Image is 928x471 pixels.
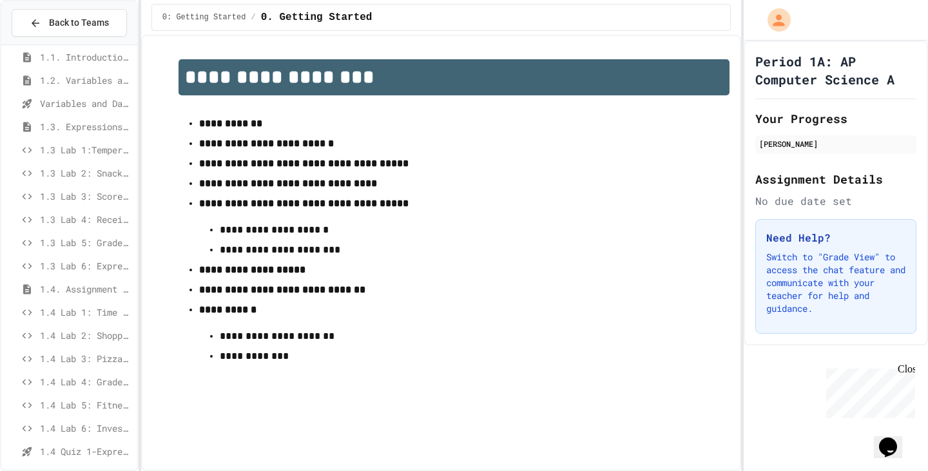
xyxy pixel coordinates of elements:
[40,97,132,110] span: Variables and Data Types - Quiz
[162,12,246,23] span: 0: Getting Started
[40,213,132,226] span: 1.3 Lab 4: Receipt Formatter
[49,16,109,30] span: Back to Teams
[40,352,132,365] span: 1.4 Lab 3: Pizza Delivery Calculator
[251,12,255,23] span: /
[40,73,132,87] span: 1.2. Variables and Data Types
[12,9,127,37] button: Back to Teams
[755,110,916,128] h2: Your Progress
[40,282,132,296] span: 1.4. Assignment and Input
[40,445,132,458] span: 1.4 Quiz 1-Expressions and Assignment Statements
[40,259,132,273] span: 1.3 Lab 6: Expression Evaluator Fix
[40,375,132,389] span: 1.4 Lab 4: Grade Point Average
[40,50,132,64] span: 1.1. Introduction to Algorithms, Programming, and Compilers
[821,363,915,418] iframe: chat widget
[40,236,132,249] span: 1.3 Lab 5: Grade Calculator Pro
[40,143,132,157] span: 1.3 Lab 1:Temperature Display Fix
[40,398,132,412] span: 1.4 Lab 5: Fitness Tracker Debugger
[40,329,132,342] span: 1.4 Lab 2: Shopping Receipt Builder
[874,419,915,458] iframe: chat widget
[754,5,794,35] div: My Account
[40,189,132,203] span: 1.3 Lab 3: Score Board Fixer
[40,120,132,133] span: 1.3. Expressions and Output [New]
[755,193,916,209] div: No due date set
[755,170,916,188] h2: Assignment Details
[40,166,132,180] span: 1.3 Lab 2: Snack Budget Tracker
[261,10,372,25] span: 0. Getting Started
[5,5,89,82] div: Chat with us now!Close
[766,230,905,245] h3: Need Help?
[766,251,905,315] p: Switch to "Grade View" to access the chat feature and communicate with your teacher for help and ...
[755,52,916,88] h1: Period 1A: AP Computer Science A
[40,421,132,435] span: 1.4 Lab 6: Investment Portfolio Tracker
[40,305,132,319] span: 1.4 Lab 1: Time Card Calculator
[759,138,913,149] div: [PERSON_NAME]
